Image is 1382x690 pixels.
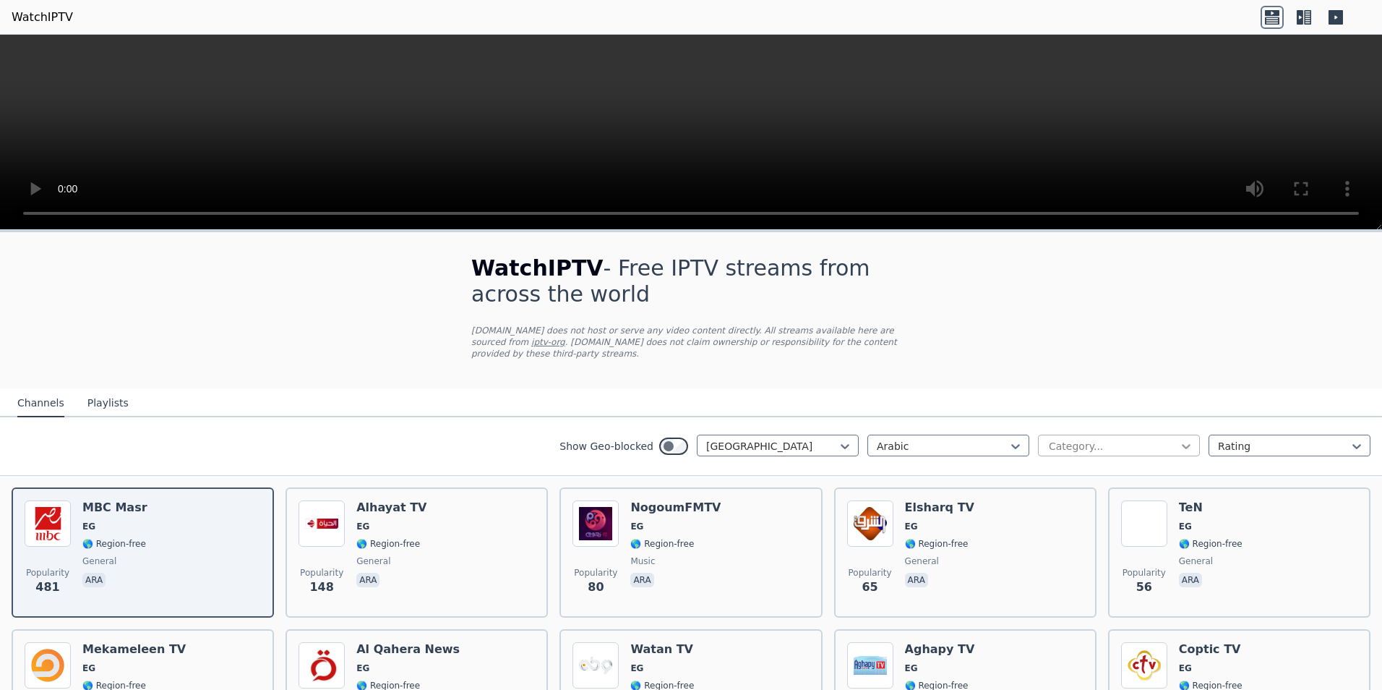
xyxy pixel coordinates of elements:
[299,501,345,547] img: Alhayat TV
[82,663,95,674] span: EG
[559,439,653,453] label: Show Geo-blocked
[849,567,892,579] span: Popularity
[12,9,73,26] a: WatchIPTV
[356,555,390,567] span: general
[356,521,369,532] span: EG
[471,325,911,359] p: [DOMAIN_NAME] does not host or serve any video content directly. All streams available here are s...
[905,555,939,567] span: general
[1179,521,1192,532] span: EG
[905,538,969,550] span: 🌎 Region-free
[1179,501,1242,515] h6: TeN
[1179,642,1242,657] h6: Coptic TV
[630,555,655,567] span: music
[905,663,918,674] span: EG
[1179,538,1242,550] span: 🌎 Region-free
[905,521,918,532] span: EG
[531,337,565,347] a: iptv-org
[356,501,426,515] h6: Alhayat TV
[630,501,721,515] h6: NogoumFMTV
[35,579,59,596] span: 481
[574,567,617,579] span: Popularity
[1123,567,1166,579] span: Popularity
[862,579,877,596] span: 65
[1179,573,1202,587] p: ara
[630,573,653,587] p: ara
[630,538,694,550] span: 🌎 Region-free
[630,521,643,532] span: EG
[1121,642,1167,689] img: Coptic TV
[847,501,893,547] img: Elsharq TV
[82,501,147,515] h6: MBC Masr
[572,642,619,689] img: Watan TV
[82,521,95,532] span: EG
[630,642,694,657] h6: Watan TV
[87,390,129,417] button: Playlists
[356,573,379,587] p: ara
[309,579,333,596] span: 148
[630,663,643,674] span: EG
[1121,501,1167,547] img: TeN
[17,390,64,417] button: Channels
[82,642,186,657] h6: Mekameleen TV
[588,579,604,596] span: 80
[1179,555,1213,567] span: general
[471,255,911,307] h1: - Free IPTV streams from across the world
[471,255,604,281] span: WatchIPTV
[25,642,71,689] img: Mekameleen TV
[299,642,345,689] img: Al Qahera News
[572,501,619,547] img: NogoumFMTV
[905,642,975,657] h6: Aghapy TV
[905,573,928,587] p: ara
[905,501,974,515] h6: Elsharq TV
[1136,579,1152,596] span: 56
[356,663,369,674] span: EG
[82,538,146,550] span: 🌎 Region-free
[1179,663,1192,674] span: EG
[300,567,343,579] span: Popularity
[26,567,69,579] span: Popularity
[82,555,116,567] span: general
[356,538,420,550] span: 🌎 Region-free
[25,501,71,547] img: MBC Masr
[847,642,893,689] img: Aghapy TV
[356,642,460,657] h6: Al Qahera News
[82,573,106,587] p: ara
